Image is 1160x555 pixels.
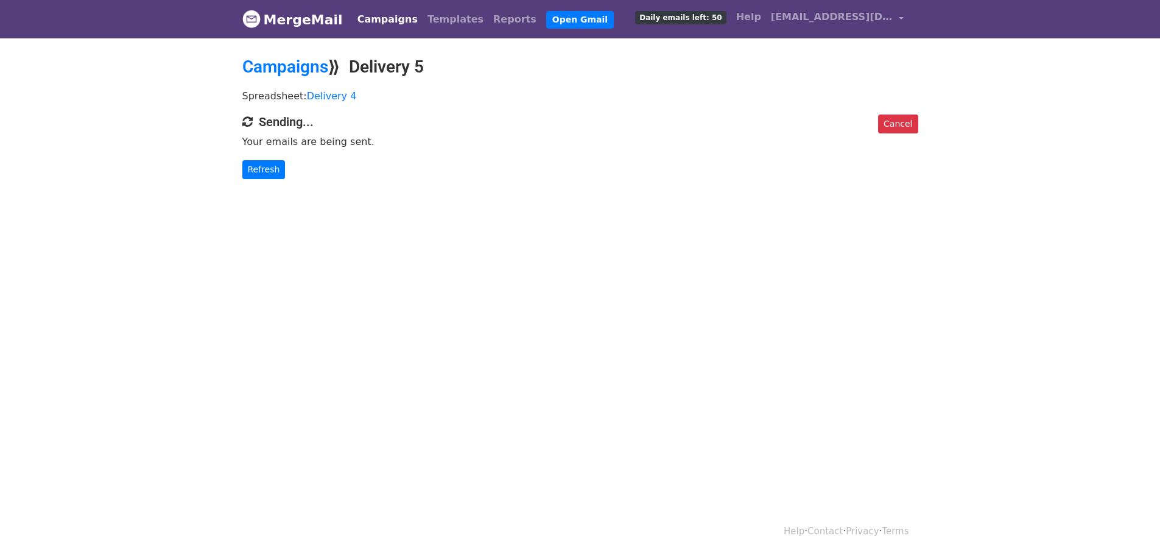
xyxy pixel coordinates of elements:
[488,7,541,32] a: Reports
[846,526,879,537] a: Privacy
[242,57,918,77] h2: ⟫ Delivery 5
[423,7,488,32] a: Templates
[731,5,766,29] a: Help
[546,11,614,29] a: Open Gmail
[882,526,909,537] a: Terms
[630,5,731,29] a: Daily emails left: 50
[771,10,893,24] span: [EMAIL_ADDRESS][DOMAIN_NAME]
[766,5,909,34] a: [EMAIL_ADDRESS][DOMAIN_NAME]
[242,135,918,148] p: Your emails are being sent.
[242,90,918,102] p: Spreadsheet:
[784,526,804,537] a: Help
[878,115,918,133] a: Cancel
[807,526,843,537] a: Contact
[307,90,357,102] a: Delivery 4
[353,7,423,32] a: Campaigns
[242,160,286,179] a: Refresh
[242,10,261,28] img: MergeMail logo
[242,57,328,77] a: Campaigns
[242,7,343,32] a: MergeMail
[242,115,918,129] h4: Sending...
[635,11,726,24] span: Daily emails left: 50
